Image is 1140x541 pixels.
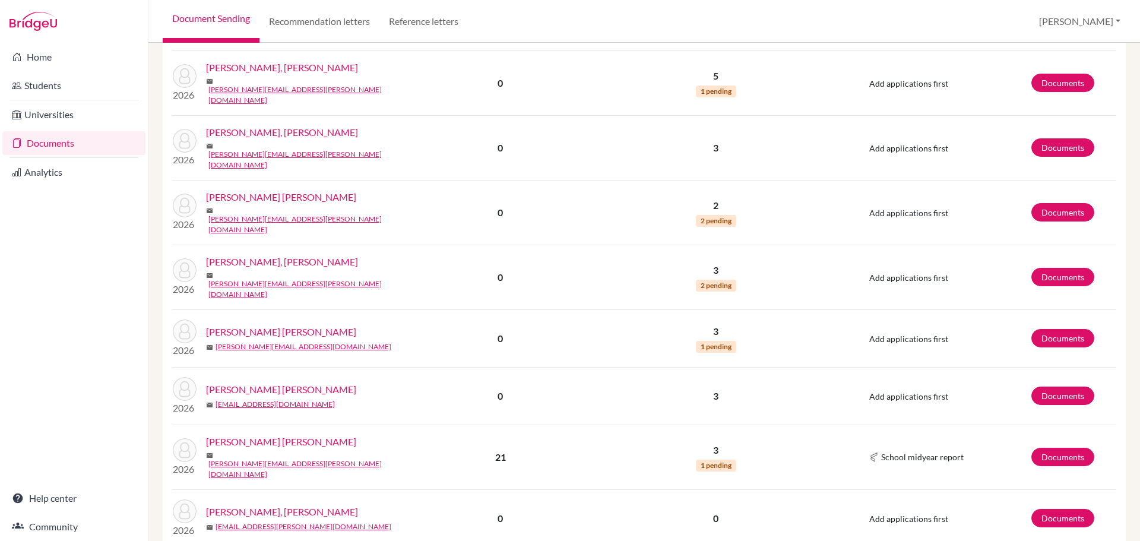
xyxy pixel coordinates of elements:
[206,382,356,397] a: [PERSON_NAME] [PERSON_NAME]
[869,453,879,462] img: Common App logo
[9,12,57,31] img: Bridge-U
[206,325,356,339] a: [PERSON_NAME] [PERSON_NAME]
[208,149,418,170] a: [PERSON_NAME][EMAIL_ADDRESS][PERSON_NAME][DOMAIN_NAME]
[173,462,197,476] p: 2026
[206,61,358,75] a: [PERSON_NAME], [PERSON_NAME]
[208,458,418,480] a: [PERSON_NAME][EMAIL_ADDRESS][PERSON_NAME][DOMAIN_NAME]
[592,324,840,338] p: 3
[1031,203,1094,222] a: Documents
[696,460,736,472] span: 1 pending
[1031,138,1094,157] a: Documents
[173,319,197,343] img: González Montes, Ariana
[216,399,335,410] a: [EMAIL_ADDRESS][DOMAIN_NAME]
[206,143,213,150] span: mail
[869,391,948,401] span: Add applications first
[206,524,213,531] span: mail
[173,153,197,167] p: 2026
[495,451,506,463] b: 21
[206,255,358,269] a: [PERSON_NAME], [PERSON_NAME]
[216,341,391,352] a: [PERSON_NAME][EMAIL_ADDRESS][DOMAIN_NAME]
[173,438,197,462] img: Herrera Córdova, Marcelo
[869,78,948,88] span: Add applications first
[206,452,213,459] span: mail
[173,282,197,296] p: 2026
[206,78,213,85] span: mail
[592,443,840,457] p: 3
[1031,329,1094,347] a: Documents
[2,103,145,126] a: Universities
[592,511,840,526] p: 0
[696,280,736,292] span: 2 pending
[592,263,840,277] p: 3
[208,84,418,106] a: [PERSON_NAME][EMAIL_ADDRESS][PERSON_NAME][DOMAIN_NAME]
[2,160,145,184] a: Analytics
[206,505,358,519] a: [PERSON_NAME], [PERSON_NAME]
[173,499,197,523] img: Hill Vilanova, Gerardo A.
[173,88,197,102] p: 2026
[498,77,503,88] b: 0
[696,86,736,97] span: 1 pending
[1031,268,1094,286] a: Documents
[592,69,840,83] p: 5
[696,215,736,227] span: 2 pending
[498,207,503,218] b: 0
[2,74,145,97] a: Students
[592,141,840,155] p: 3
[173,194,197,217] img: García Aguiluz, Oscar
[498,390,503,401] b: 0
[2,515,145,539] a: Community
[216,521,391,532] a: [EMAIL_ADDRESS][PERSON_NAME][DOMAIN_NAME]
[206,190,356,204] a: [PERSON_NAME] [PERSON_NAME]
[498,271,503,283] b: 0
[206,435,356,449] a: [PERSON_NAME] [PERSON_NAME]
[206,207,213,214] span: mail
[869,143,948,153] span: Add applications first
[1031,74,1094,92] a: Documents
[2,486,145,510] a: Help center
[1031,448,1094,466] a: Documents
[869,514,948,524] span: Add applications first
[1034,10,1126,33] button: [PERSON_NAME]
[881,451,964,463] span: School midyear report
[869,208,948,218] span: Add applications first
[173,523,197,537] p: 2026
[206,401,213,409] span: mail
[1031,509,1094,527] a: Documents
[592,198,840,213] p: 2
[208,214,418,235] a: [PERSON_NAME][EMAIL_ADDRESS][PERSON_NAME][DOMAIN_NAME]
[173,377,197,401] img: Gutiérrez Castro, Paulina
[206,125,358,140] a: [PERSON_NAME], [PERSON_NAME]
[173,217,197,232] p: 2026
[173,343,197,357] p: 2026
[696,341,736,353] span: 1 pending
[869,334,948,344] span: Add applications first
[498,142,503,153] b: 0
[173,64,197,88] img: Flores Morán, Fernanda Flores
[208,279,418,300] a: [PERSON_NAME][EMAIL_ADDRESS][PERSON_NAME][DOMAIN_NAME]
[2,131,145,155] a: Documents
[173,258,197,282] img: González Lozano, Fiorella Alessandra
[592,389,840,403] p: 3
[869,273,948,283] span: Add applications first
[498,333,503,344] b: 0
[498,512,503,524] b: 0
[173,129,197,153] img: Garay González, Facundo Sebastian
[206,344,213,351] span: mail
[206,272,213,279] span: mail
[2,45,145,69] a: Home
[173,401,197,415] p: 2026
[1031,387,1094,405] a: Documents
